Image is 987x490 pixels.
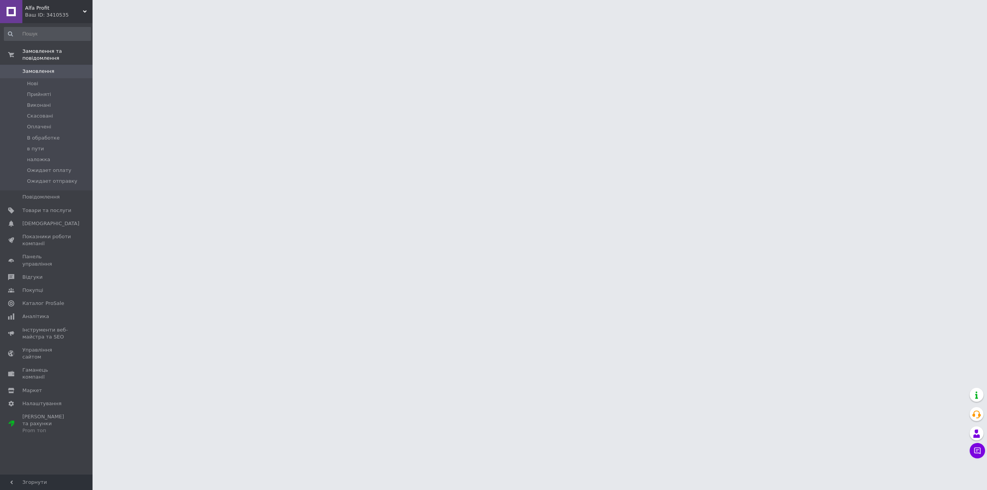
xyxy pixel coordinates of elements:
span: наложка [27,156,50,163]
div: Prom топ [22,427,71,434]
span: Показники роботи компанії [22,233,71,247]
span: Гаманець компанії [22,367,71,381]
span: Товари та послуги [22,207,71,214]
span: Відгуки [22,274,42,281]
span: Замовлення та повідомлення [22,48,93,62]
span: Маркет [22,387,42,394]
span: В обработке [27,135,60,141]
span: [DEMOGRAPHIC_DATA] [22,220,79,227]
span: Виконані [27,102,51,109]
span: Аналітика [22,313,49,320]
div: Ваш ID: 3410535 [25,12,93,19]
span: Нові [27,80,38,87]
span: Alfa Profit [25,5,83,12]
span: Ожидает оплату [27,167,71,174]
input: Пошук [4,27,91,41]
span: Скасовані [27,113,53,120]
span: Інструменти веб-майстра та SEO [22,327,71,340]
span: Оплачені [27,123,51,130]
span: Управління сайтом [22,347,71,360]
span: в пути [27,145,44,152]
span: Налаштування [22,400,62,407]
span: [PERSON_NAME] та рахунки [22,413,71,434]
button: Чат з покупцем [970,443,985,458]
span: Покупці [22,287,43,294]
span: Панель управління [22,253,71,267]
span: Замовлення [22,68,54,75]
span: Повідомлення [22,194,60,200]
span: Каталог ProSale [22,300,64,307]
span: Ожидает отправку [27,178,77,185]
span: Прийняті [27,91,51,98]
